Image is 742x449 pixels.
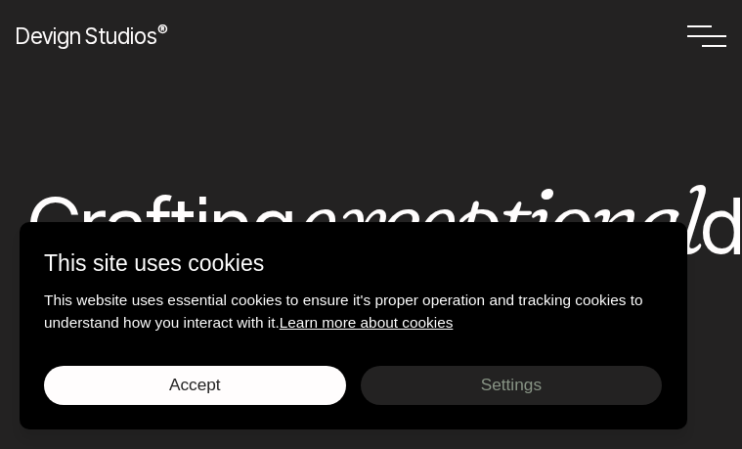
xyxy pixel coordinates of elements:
[44,289,663,334] p: This website uses essential cookies to ensure it's proper operation and tracking cookies to under...
[16,20,168,53] a: Devign Studios® Homepage
[157,21,168,40] sup: ®
[361,366,663,405] button: Settings
[44,366,346,405] button: Accept
[481,375,542,394] span: Settings
[296,161,701,277] em: exceptional
[44,247,663,281] p: This site uses cookies
[280,314,454,331] a: Read our cookies policy
[27,182,715,440] h1: Crafting digital solutions for your business
[16,22,168,49] span: Devign Studios
[169,375,221,394] span: Accept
